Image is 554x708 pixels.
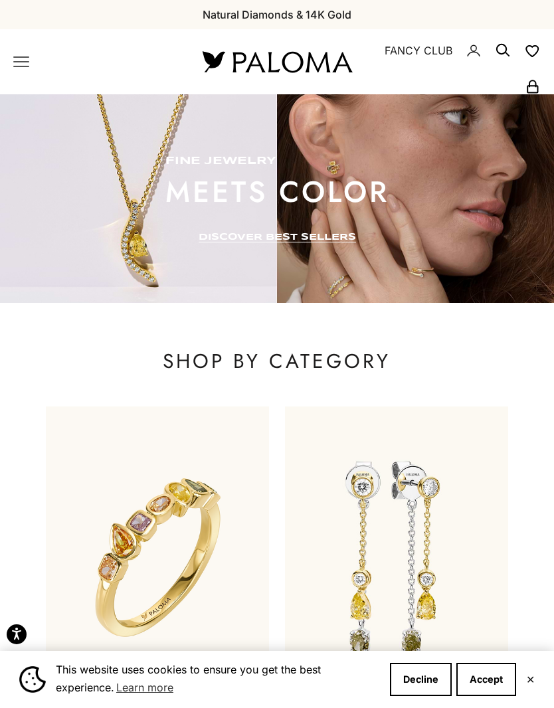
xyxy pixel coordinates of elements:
[56,662,379,697] span: This website uses cookies to ensure you get the best experience.
[203,6,351,23] p: Natural Diamonds & 14K Gold
[19,666,46,693] img: Cookie banner
[526,675,535,683] button: Close
[165,155,389,168] p: fine jewelry
[46,348,508,375] p: SHOP BY CATEGORY
[390,663,452,696] button: Decline
[383,29,541,94] nav: Secondary navigation
[165,179,389,205] p: meets color
[385,42,452,59] a: FANCY CLUB
[114,677,175,697] a: Learn more
[199,232,356,242] a: DISCOVER BEST SELLERS
[13,54,171,70] nav: Primary navigation
[456,663,516,696] button: Accept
